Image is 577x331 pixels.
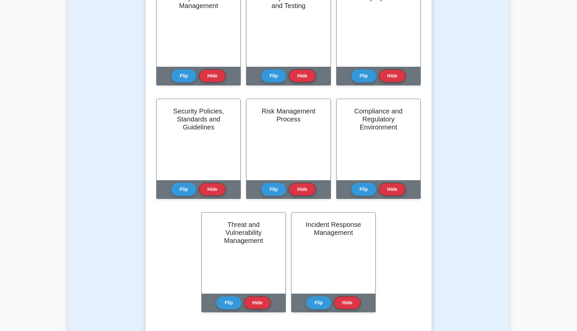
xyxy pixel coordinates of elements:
[210,221,277,245] h2: Threat and Vulnerability Management
[289,183,316,196] button: Hide
[261,69,286,82] button: Flip
[244,296,271,309] button: Hide
[351,69,376,82] button: Flip
[351,183,376,196] button: Flip
[171,69,196,82] button: Flip
[254,107,322,123] h2: Risk Management Process
[199,69,226,82] button: Hide
[379,183,406,196] button: Hide
[300,221,367,237] h2: Incident Response Management
[261,183,286,196] button: Flip
[334,296,361,309] button: Hide
[379,69,406,82] button: Hide
[306,296,331,309] button: Flip
[199,183,226,196] button: Hide
[165,107,232,131] h2: Security Policies, Standards and Guidelines
[171,183,196,196] button: Flip
[289,69,316,82] button: Hide
[345,107,412,131] h2: Compliance and Regulatory Environment
[216,296,241,309] button: Flip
